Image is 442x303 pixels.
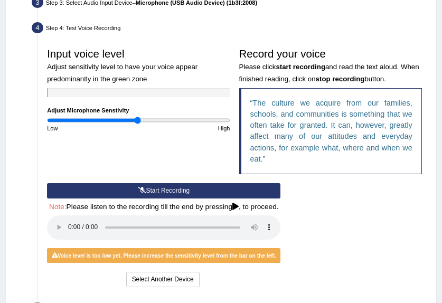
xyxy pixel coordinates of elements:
h4: Please listen to the recording till the end by pressing , to proceed. [47,203,280,211]
b: start recording [276,63,325,71]
small: Adjust sensitivity level to have your voice appear predominantly in the green zone [47,63,198,82]
div: Low [43,124,139,132]
button: Start Recording [47,183,280,198]
label: Adjust Microphone Senstivity [47,106,129,115]
button: Select Another Device [126,272,200,287]
h3: Input voice level [47,48,230,83]
q: The culture we acquire from our families, schools, and communities is something that we often tak... [250,99,412,163]
span: Note: [49,203,67,211]
div: High [138,124,234,132]
small: Please click and read the text aloud. When finished reading, click on button. [239,63,419,82]
div: Step 4: Test Voice Recording [28,20,432,39]
b: stop recording [316,75,365,83]
h3: Record your voice [239,48,422,83]
div: Voice level is too low yet. Please increase the sensitivity level from the bar on the left. [47,248,280,263]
